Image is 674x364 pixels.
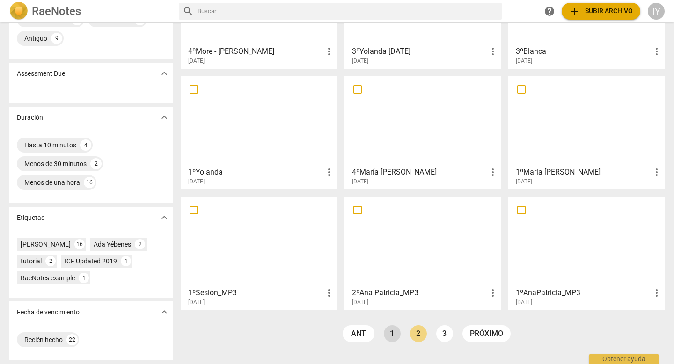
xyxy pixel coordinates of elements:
[541,3,558,20] a: Obtener ayuda
[544,6,555,17] span: help
[410,325,427,342] a: Page 2 is your current page
[188,167,323,178] h3: 1ºYolanda
[487,46,498,57] span: more_vert
[84,177,95,188] div: 16
[66,334,78,345] div: 22
[17,113,43,123] p: Duración
[24,140,76,150] div: Hasta 10 minutos
[183,6,194,17] span: search
[157,211,171,225] button: Mostrar más
[32,5,81,18] h2: RaeNotes
[184,200,334,306] a: 1ºSesión_MP3[DATE]
[9,2,171,21] a: LogoRaeNotes
[159,112,170,123] span: expand_more
[188,46,323,57] h3: 4ºMore - Ada Yebenes
[589,354,659,364] div: Obtener ayuda
[651,167,662,178] span: more_vert
[512,200,661,306] a: 1ºAnaPatricia_MP3[DATE]
[462,325,511,342] a: próximo
[436,325,453,342] a: Page 3
[343,325,374,342] a: ant
[184,80,334,185] a: 1ºYolanda[DATE]
[188,298,205,306] span: [DATE]
[74,239,85,249] div: 16
[79,273,89,283] div: 1
[352,178,368,186] span: [DATE]
[348,80,498,185] a: 4ºMaría [PERSON_NAME][DATE]
[159,68,170,79] span: expand_more
[512,80,661,185] a: 1ºMaria [PERSON_NAME][DATE]
[516,46,651,57] h3: 3ºBlanca
[188,178,205,186] span: [DATE]
[17,213,44,223] p: Etiquetas
[384,325,401,342] a: Page 1
[17,307,80,317] p: Fecha de vencimiento
[135,239,145,249] div: 2
[17,69,65,79] p: Assessment Due
[24,159,87,168] div: Menos de 30 minutos
[569,6,633,17] span: Subir archivo
[352,287,487,298] h3: 2ºAna Patricia_MP3
[24,178,80,187] div: Menos de una hora
[21,256,42,266] div: tutorial
[157,66,171,80] button: Mostrar más
[352,167,487,178] h3: 4ºMaría Eugenia
[21,240,71,249] div: [PERSON_NAME]
[352,46,487,57] h3: 3ºYolanda 2024-12-11
[9,2,28,21] img: Logo
[94,240,131,249] div: Ada Yébenes
[352,57,368,65] span: [DATE]
[65,256,117,266] div: ICF Updated 2019
[90,158,102,169] div: 2
[188,287,323,298] h3: 1ºSesión_MP3
[487,287,498,298] span: more_vert
[516,178,532,186] span: [DATE]
[651,46,662,57] span: more_vert
[651,287,662,298] span: more_vert
[45,256,56,266] div: 2
[487,167,498,178] span: more_vert
[569,6,580,17] span: add
[188,57,205,65] span: [DATE]
[198,4,498,19] input: Buscar
[24,335,63,344] div: Recién hecho
[516,57,532,65] span: [DATE]
[157,110,171,124] button: Mostrar más
[516,287,651,298] h3: 1ºAnaPatricia_MP3
[159,306,170,318] span: expand_more
[80,139,91,151] div: 4
[562,3,640,20] button: Subir
[348,200,498,306] a: 2ºAna Patricia_MP3[DATE]
[323,46,335,57] span: more_vert
[323,287,335,298] span: more_vert
[121,256,131,266] div: 1
[323,167,335,178] span: more_vert
[516,298,532,306] span: [DATE]
[51,33,62,44] div: 9
[352,298,368,306] span: [DATE]
[648,3,665,20] button: IY
[21,273,75,283] div: RaeNotes example
[159,212,170,223] span: expand_more
[157,305,171,319] button: Mostrar más
[516,167,651,178] h3: 1ºMaria Eugenia
[24,34,47,43] div: Antiguo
